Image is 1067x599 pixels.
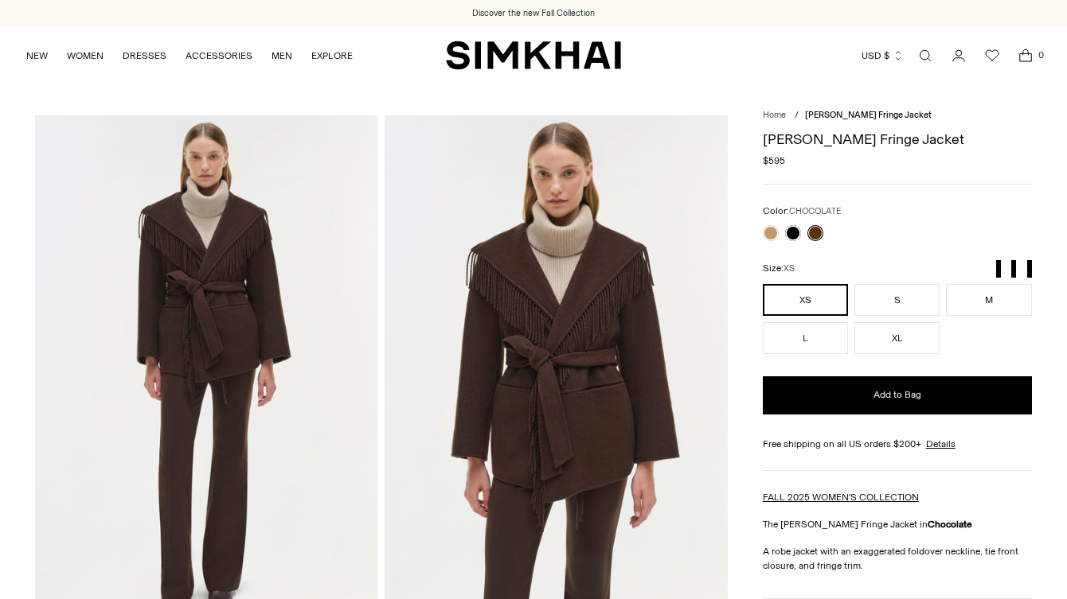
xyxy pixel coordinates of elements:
a: Wishlist [976,40,1008,72]
nav: breadcrumbs [763,109,1032,123]
label: Color: [763,204,841,219]
div: / [795,109,799,123]
span: XS [784,263,795,274]
button: XL [854,322,940,354]
span: $595 [763,154,785,168]
span: Add to Bag [874,388,921,402]
a: ACCESSORIES [186,38,252,73]
button: XS [763,284,848,316]
a: EXPLORE [311,38,353,73]
span: [PERSON_NAME] Fringe Jacket [805,110,932,120]
a: WOMEN [67,38,104,73]
button: USD $ [862,38,904,73]
p: The [PERSON_NAME] Fringe Jacket in [763,517,1032,531]
a: FALL 2025 WOMEN'S COLLECTION [763,492,919,503]
span: CHOCOLATE [789,206,841,216]
a: Details [926,437,956,451]
div: Free shipping on all US orders $200+ [763,437,1032,451]
p: A robe jacket with an exaggerated foldover neckline, tie front closure, and fringe trim. [763,544,1032,573]
a: Open search modal [909,40,941,72]
strong: Chocolate [928,519,972,530]
h1: [PERSON_NAME] Fringe Jacket [763,132,1032,146]
a: SIMKHAI [446,40,621,71]
button: S [854,284,940,316]
a: NEW [26,38,48,73]
button: M [946,284,1031,316]
label: Size: [763,261,795,276]
a: Open cart modal [1010,40,1042,72]
span: 0 [1034,48,1048,62]
button: L [763,322,848,354]
a: MEN [272,38,292,73]
a: Go to the account page [943,40,975,72]
a: Home [763,110,786,120]
a: Discover the new Fall Collection [472,7,595,20]
a: DRESSES [123,38,166,73]
button: Add to Bag [763,376,1032,414]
